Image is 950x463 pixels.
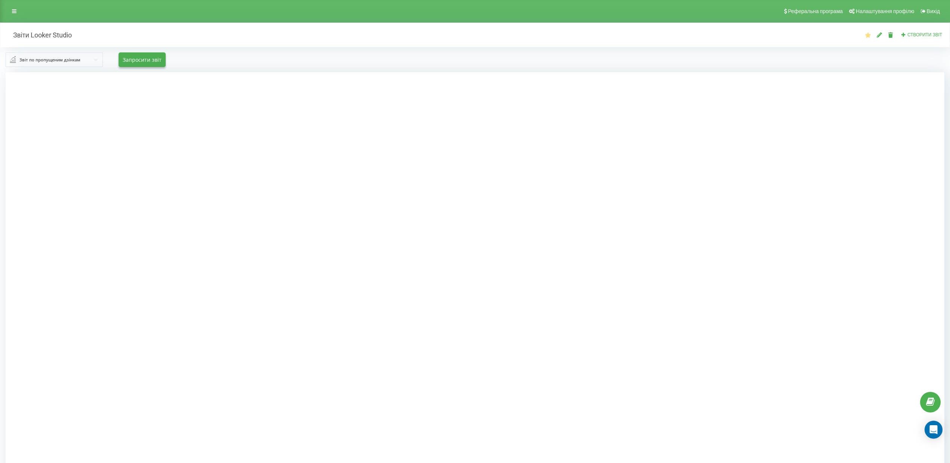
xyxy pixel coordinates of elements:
button: Запросити звіт [119,52,166,67]
span: Налаштування профілю [856,8,914,14]
h2: Звіти Looker Studio [6,31,72,39]
i: Звіт за замовчуванням. Завжди завантажувати цей звіт першим при відкритті Аналітики. [865,32,871,37]
span: Реферальна програма [788,8,843,14]
button: Створити звіт [899,32,944,38]
span: Створити звіт [907,32,942,37]
i: Редагувати звіт [876,32,883,37]
div: Звіт по пропущеним дзінкам [19,56,80,64]
i: Видалити звіт [888,32,894,37]
div: Open Intercom Messenger [925,421,943,439]
i: Створити звіт [901,32,906,37]
span: Вихід [927,8,940,14]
